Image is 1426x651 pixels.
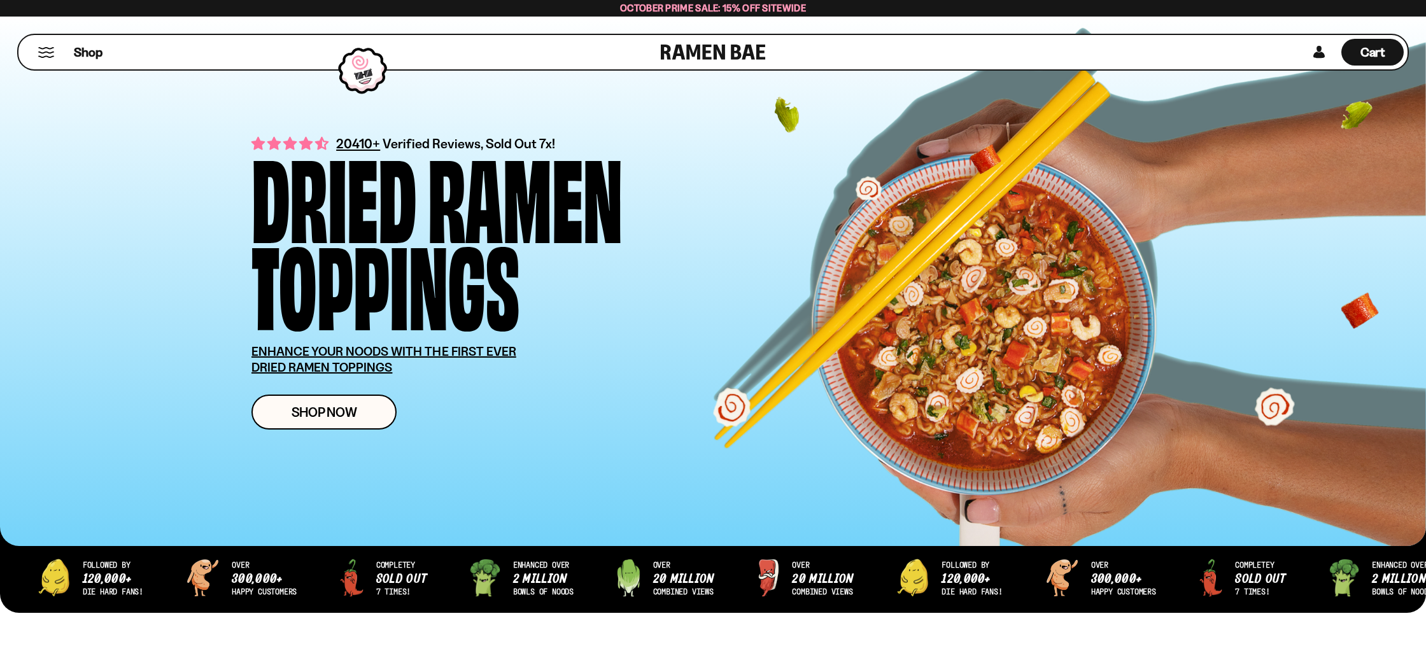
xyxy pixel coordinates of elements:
span: October Prime Sale: 15% off Sitewide [620,2,806,14]
a: Shop [74,39,102,66]
span: Shop [74,44,102,61]
span: Shop Now [292,405,357,419]
div: Dried [251,150,416,237]
div: Ramen [428,150,623,237]
a: Shop Now [251,395,397,430]
div: Toppings [251,237,519,325]
button: Mobile Menu Trigger [38,47,55,58]
span: Cart [1360,45,1385,60]
u: ENHANCE YOUR NOODS WITH THE FIRST EVER DRIED RAMEN TOPPINGS [251,344,516,375]
div: Cart [1341,35,1404,69]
